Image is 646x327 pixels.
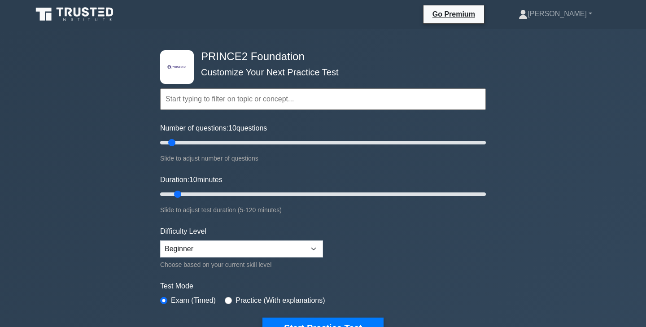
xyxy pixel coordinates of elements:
a: Go Premium [427,9,480,20]
label: Test Mode [160,281,486,292]
span: 10 [189,176,197,183]
div: Slide to adjust number of questions [160,153,486,164]
div: Slide to adjust test duration (5-120 minutes) [160,205,486,215]
div: Choose based on your current skill level [160,259,323,270]
label: Number of questions: questions [160,123,267,134]
input: Start typing to filter on topic or concept... [160,88,486,110]
a: [PERSON_NAME] [497,5,614,23]
label: Difficulty Level [160,226,206,237]
h4: PRINCE2 Foundation [197,50,442,63]
label: Duration: minutes [160,174,223,185]
span: 10 [228,124,236,132]
label: Practice (With explanations) [236,295,325,306]
label: Exam (Timed) [171,295,216,306]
